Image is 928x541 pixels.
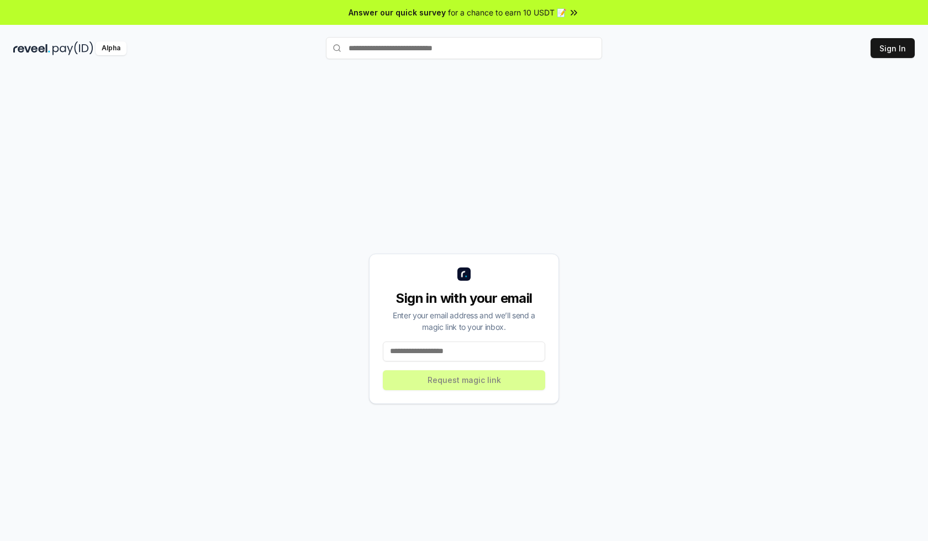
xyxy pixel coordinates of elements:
[871,38,915,58] button: Sign In
[13,41,50,55] img: reveel_dark
[383,309,545,333] div: Enter your email address and we’ll send a magic link to your inbox.
[52,41,93,55] img: pay_id
[383,290,545,307] div: Sign in with your email
[457,267,471,281] img: logo_small
[349,7,446,18] span: Answer our quick survey
[448,7,566,18] span: for a chance to earn 10 USDT 📝
[96,41,126,55] div: Alpha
